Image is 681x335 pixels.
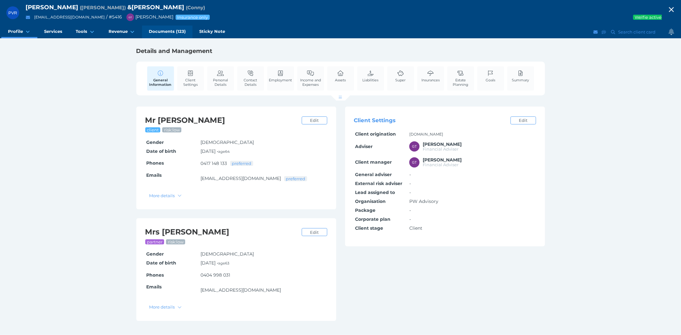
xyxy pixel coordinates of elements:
span: Client [409,225,422,231]
span: Preferred name [80,4,126,11]
span: Gender [146,251,164,257]
a: [EMAIL_ADDRESS][DOMAIN_NAME] [201,175,281,181]
span: Financial Adviser [423,146,459,152]
span: Grant Teakle [423,141,462,147]
span: Sticky Note [199,29,225,34]
span: PW Advisory [409,198,438,204]
span: Phones [146,272,164,278]
a: Edit [302,228,327,236]
td: [DOMAIN_NAME] [408,130,536,139]
span: [PERSON_NAME] [26,4,78,11]
button: More details [146,191,185,199]
a: Assets [334,66,348,86]
button: Email [24,13,32,21]
span: Personal Details [209,78,232,87]
span: Contact Details [239,78,262,87]
span: Profile [8,29,23,34]
span: [DATE] • [201,260,229,266]
span: Revenue [109,29,128,34]
button: Search client card [608,28,659,36]
div: Grant Teakle [126,13,134,21]
span: - [409,172,411,177]
span: Super [396,78,406,82]
a: Edit [511,116,536,124]
span: - [409,181,411,186]
span: Welfie active [634,15,662,20]
a: Estate Planning [447,66,474,90]
span: Client stage [355,225,383,231]
span: GT [412,145,417,148]
span: preferred [231,161,252,166]
a: Edit [302,116,327,124]
a: Super [394,66,407,86]
div: Paul Van Roche [6,6,19,19]
span: PVR [8,11,17,15]
span: Employment [269,78,292,82]
span: Grant Teakle [423,157,462,163]
span: External risk adviser [355,181,402,186]
a: Insurances [420,66,441,86]
span: partner [147,239,163,244]
button: SMS [601,28,607,36]
h2: Mrs [PERSON_NAME] [145,227,299,237]
span: General Information [149,78,172,87]
span: Client manager [355,159,392,165]
a: Documents (123) [142,26,193,38]
div: Grant Teakle [409,157,420,167]
a: Liabilities [361,66,380,86]
a: Summary [511,66,531,86]
a: Goals [484,66,497,86]
h2: Mr [PERSON_NAME] [145,115,299,125]
span: Edit [307,230,321,235]
span: Edit [516,118,530,123]
span: Insurances [421,78,440,82]
span: [DATE] • [201,148,230,154]
div: Grant Teakle [409,141,420,152]
span: GT [412,160,417,164]
span: Financial Adviser [423,162,459,167]
span: Summary [512,78,529,82]
small: age 64 [218,149,230,154]
a: General Information [147,66,174,91]
span: Date of birth [146,260,176,266]
span: risk: low [168,239,184,244]
span: Package [355,207,375,213]
span: Documents (123) [149,29,186,34]
a: Contact Details [237,66,264,90]
span: Client Settings [354,117,396,124]
span: Adviser [355,144,373,149]
span: GT [128,16,132,19]
span: Corporate plan [355,216,390,222]
a: Revenue [102,26,142,38]
span: risk: low [164,127,180,132]
span: [DEMOGRAPHIC_DATA] [201,139,254,145]
span: Search client card [617,29,658,34]
a: Services [37,26,69,38]
a: 0404 998 031 [201,272,230,278]
button: Email [593,28,599,36]
button: More details [146,303,185,311]
span: Organisation [355,198,386,204]
span: More details [147,193,176,198]
span: [PERSON_NAME] [123,14,173,20]
span: Phones [146,160,164,166]
span: Preferred name [186,4,205,11]
span: General adviser [355,172,392,177]
span: - [409,216,411,222]
span: Income and Expenses [299,78,322,87]
h1: Details and Management [136,47,545,55]
span: Date of birth [146,148,176,154]
span: Emails [146,172,162,178]
span: Services [44,29,62,34]
span: Client origination [355,131,396,137]
span: [DEMOGRAPHIC_DATA] [201,251,254,257]
span: client [147,127,159,132]
a: Client Settings [177,66,204,90]
span: preferred [285,176,306,181]
a: Personal Details [207,66,234,90]
span: & [PERSON_NAME] [127,4,184,11]
span: Client Settings [179,78,202,87]
span: Tools [76,29,87,34]
span: Edit [307,118,321,123]
a: Income and Expenses [297,66,324,90]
